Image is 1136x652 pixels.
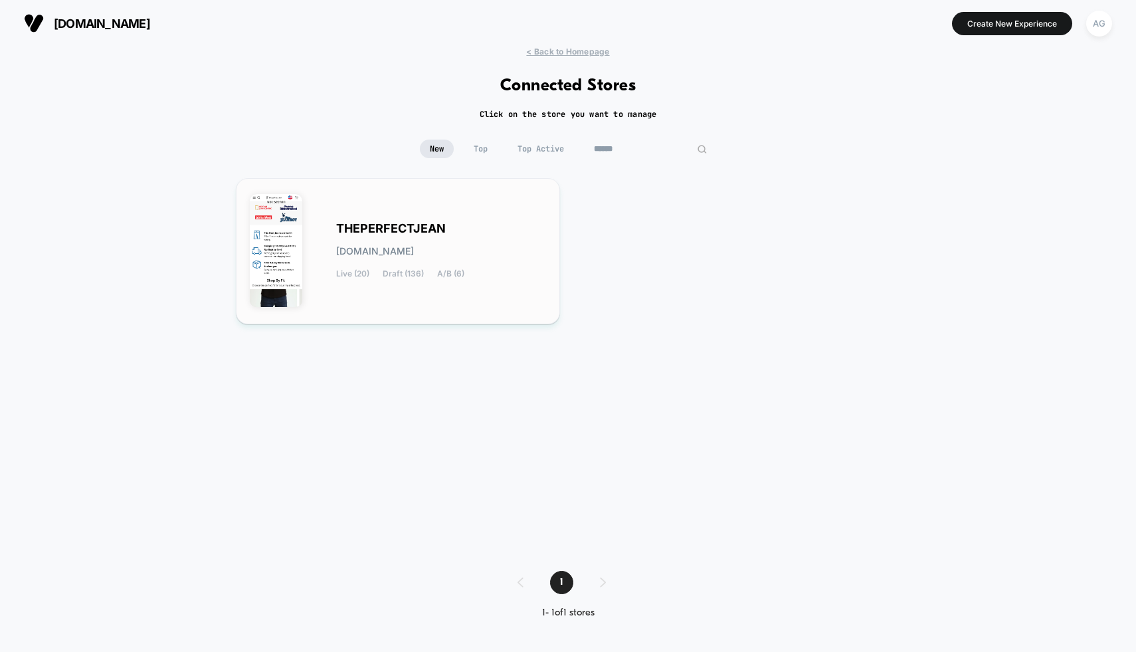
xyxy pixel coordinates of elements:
button: Create New Experience [952,12,1072,35]
img: edit [697,144,707,154]
span: THEPERFECTJEAN [336,224,446,233]
img: THEPERFECTJEAN [250,194,302,307]
h2: Click on the store you want to manage [480,109,657,120]
button: AG [1082,10,1116,37]
span: A/B (6) [437,269,464,278]
span: [DOMAIN_NAME] [54,17,150,31]
span: Draft (136) [383,269,424,278]
span: 1 [550,571,573,594]
span: Top [464,140,498,158]
span: Live (20) [336,269,369,278]
span: < Back to Homepage [526,47,609,56]
span: [DOMAIN_NAME] [336,247,414,256]
div: 1 - 1 of 1 stores [504,607,632,619]
span: New [420,140,454,158]
h1: Connected Stores [500,76,636,96]
img: Visually logo [24,13,44,33]
button: [DOMAIN_NAME] [20,13,154,34]
div: AG [1086,11,1112,37]
span: Top Active [508,140,574,158]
